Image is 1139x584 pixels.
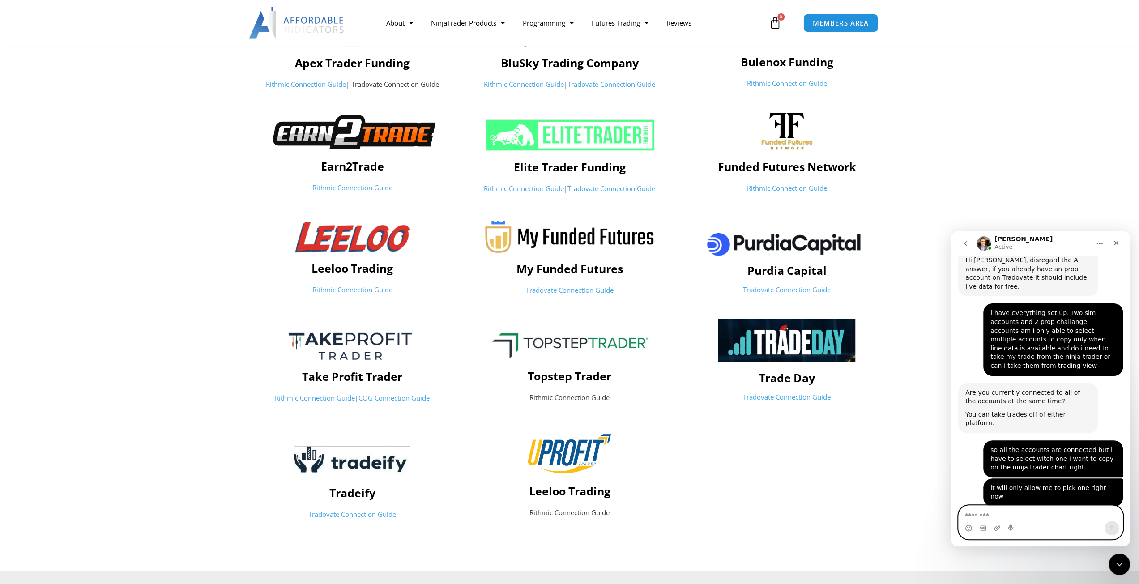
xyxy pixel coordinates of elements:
[761,112,813,151] img: channels4_profile | Affordable Indicators – NinjaTrader
[312,183,392,192] a: Rithmic Connection Guide
[484,80,564,89] a: Rithmic Connection Guide
[312,285,392,294] a: Rithmic Connection Guide
[295,222,410,252] img: Leeloologo-1-1-1024x278-1-300x81 | Affordable Indicators – NinjaTrader
[567,80,655,89] a: Tradovate Connection Guide
[699,221,874,266] img: pc | Affordable Indicators – NinjaTrader
[582,13,657,33] a: Futures Trading
[377,13,422,33] a: About
[683,160,891,173] h4: Funded Futures Network
[268,318,437,371] img: Screenshot-2023-01-23-at-24648-PM | Affordable Indicators – NinjaTrader
[743,392,831,401] a: Tradovate Connection Guide
[755,10,795,36] a: 0
[248,370,456,383] h4: Take Profit Trader
[262,113,443,150] img: Earn2TradeNB | Affordable Indicators – NinjaTrader
[683,371,891,384] h4: Trade Day
[465,183,674,195] p: |
[275,393,355,402] a: Rithmic Connection Guide
[248,56,456,69] h4: Apex Trader Funding
[527,432,612,475] img: uprofittrader-logo-square-640w | Affordable Indicators – NinjaTrader
[465,160,674,174] h4: Elite Trader Funding
[308,510,396,519] a: Tradovate Connection Guide
[465,392,674,404] p: Rithmic Connection Guide
[377,13,766,33] nav: Menu
[747,183,827,192] a: Rithmic Connection Guide
[465,78,674,91] p: |
[248,392,456,405] p: |
[465,369,674,383] h4: Topstep Trader
[266,80,346,89] a: Rithmic Connection Guide
[294,445,411,477] img: Tradeify | Affordable Indicators – NinjaTrader
[482,325,657,360] img: TopStepTrader-Review-1 | Affordable Indicators – NinjaTrader
[248,78,456,91] p: | Tradovate Connection Guide
[484,184,564,193] a: Rithmic Connection Guide
[747,79,827,88] a: Rithmic Connection Guide
[465,484,674,498] h4: Leeloo Trading
[683,55,891,68] h4: Bulenox Funding
[484,119,655,151] img: ETF 2024 NeonGrn 1 | Affordable Indicators – NinjaTrader
[465,56,674,69] h4: BluSky Trading Company
[777,13,785,21] span: 0
[485,221,654,253] img: Myfundedfutures-logo-22 | Affordable Indicators – NinjaTrader
[567,184,655,193] a: Tradovate Connection Guide
[813,20,869,26] span: MEMBERS AREA
[951,231,1130,546] iframe: Intercom live chat
[465,507,674,519] p: Rithmic Connection Guide
[248,261,456,275] h4: Leeloo Trading
[513,13,582,33] a: Programming
[525,286,613,294] a: Tradovate Connection Guide
[657,13,700,33] a: Reviews
[358,393,430,402] a: CQG Connection Guide
[718,319,855,362] img: Screenshot 2025-01-06 145633 | Affordable Indicators – NinjaTrader
[465,262,674,275] h4: My Funded Futures
[248,486,456,499] h4: Tradeify
[248,159,456,173] h4: Earn2Trade
[683,264,891,277] h4: Purdia Capital
[422,13,513,33] a: NinjaTrader Products
[803,14,878,32] a: MEMBERS AREA
[1109,554,1130,575] iframe: Intercom live chat
[743,285,831,294] a: Tradovate Connection Guide
[249,7,345,39] img: LogoAI | Affordable Indicators – NinjaTrader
